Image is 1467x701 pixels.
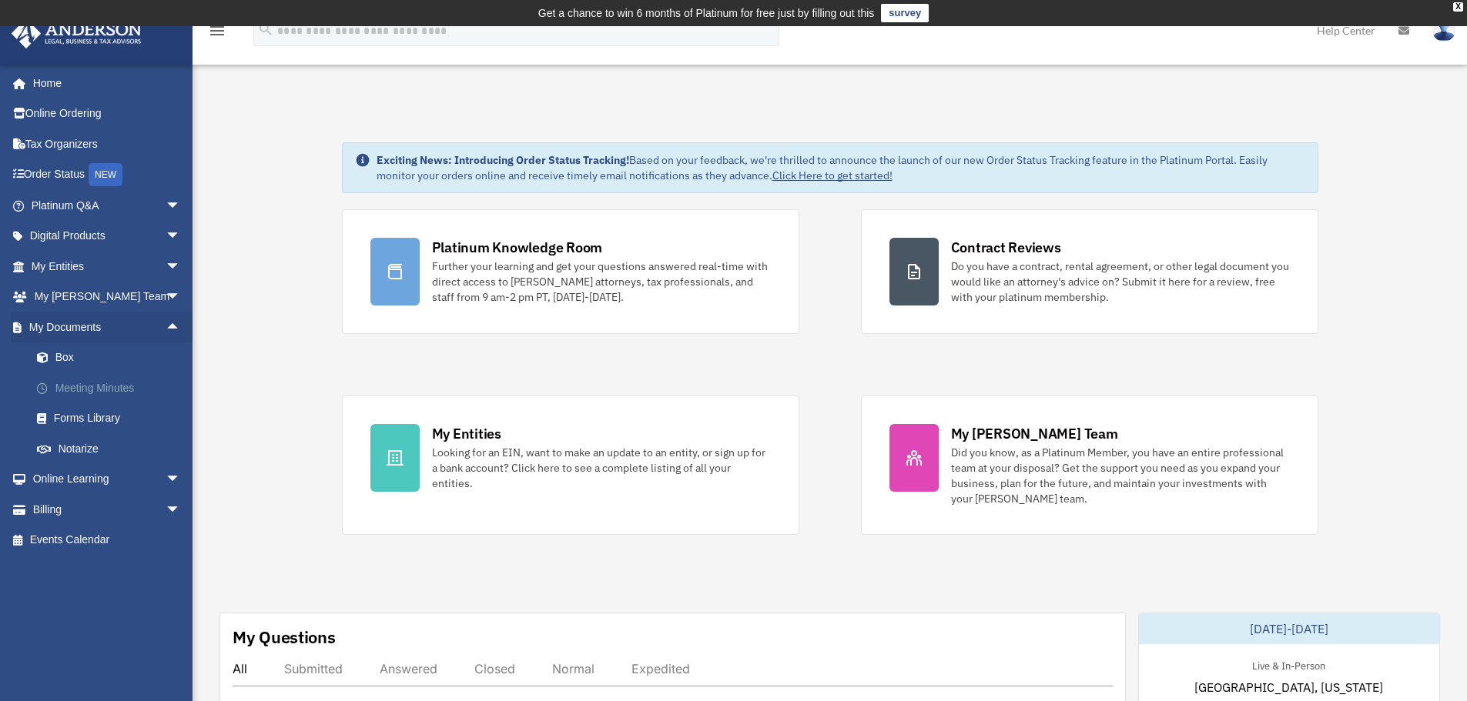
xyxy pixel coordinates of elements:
[951,259,1290,305] div: Do you have a contract, rental agreement, or other legal document you would like an attorney's ad...
[166,464,196,496] span: arrow_drop_down
[1453,2,1463,12] div: close
[166,312,196,343] span: arrow_drop_up
[342,396,799,535] a: My Entities Looking for an EIN, want to make an update to an entity, or sign up for a bank accoun...
[432,238,603,257] div: Platinum Knowledge Room
[631,661,690,676] div: Expedited
[951,238,1061,257] div: Contract Reviews
[7,18,146,48] img: Anderson Advisors Platinum Portal
[474,661,515,676] div: Closed
[233,661,247,676] div: All
[432,445,771,491] div: Looking for an EIN, want to make an update to an entity, or sign up for a bank account? Click her...
[881,4,929,22] a: survey
[772,169,893,182] a: Click Here to get started!
[951,424,1118,443] div: My [PERSON_NAME] Team
[11,525,204,556] a: Events Calendar
[432,259,771,305] div: Further your learning and get your questions answered real-time with direct access to [PERSON_NAM...
[166,494,196,526] span: arrow_drop_down
[861,396,1318,535] a: My [PERSON_NAME] Team Did you know, as a Platinum Member, you have an entire professional team at...
[432,424,501,443] div: My Entities
[377,152,1305,183] div: Based on your feedback, we're thrilled to announce the launch of our new Order Status Tracking fe...
[22,372,204,403] a: Meeting Minutes
[1240,656,1338,673] div: Live & In-Person
[166,190,196,222] span: arrow_drop_down
[377,153,629,167] strong: Exciting News: Introducing Order Status Tracking!
[1139,613,1439,644] div: [DATE]-[DATE]
[951,445,1290,506] div: Did you know, as a Platinum Member, you have an entire professional team at your disposal? Get th...
[22,433,204,464] a: Notarize
[1432,19,1455,42] img: User Pic
[380,661,437,676] div: Answered
[166,282,196,313] span: arrow_drop_down
[342,209,799,334] a: Platinum Knowledge Room Further your learning and get your questions answered real-time with dire...
[11,494,204,525] a: Billingarrow_drop_down
[11,159,204,191] a: Order StatusNEW
[166,251,196,282] span: arrow_drop_down
[233,626,336,649] div: My Questions
[538,4,875,22] div: Get a chance to win 6 months of Platinum for free just by filling out this
[11,98,204,129] a: Online Ordering
[11,464,204,495] a: Online Learningarrow_drop_down
[22,342,204,373] a: Box
[11,68,196,98] a: Home
[89,163,122,186] div: NEW
[1194,678,1383,696] span: [GEOGRAPHIC_DATA], [US_STATE]
[208,27,226,40] a: menu
[284,661,343,676] div: Submitted
[861,209,1318,334] a: Contract Reviews Do you have a contract, rental agreement, or other legal document you would like...
[552,661,595,676] div: Normal
[11,282,204,312] a: My [PERSON_NAME] Teamarrow_drop_down
[11,221,204,252] a: Digital Productsarrow_drop_down
[22,403,204,434] a: Forms Library
[11,129,204,159] a: Tax Organizers
[257,21,274,38] i: search
[208,22,226,40] i: menu
[11,312,204,342] a: My Documentsarrow_drop_up
[11,190,204,221] a: Platinum Q&Aarrow_drop_down
[11,251,204,282] a: My Entitiesarrow_drop_down
[166,221,196,252] span: arrow_drop_down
